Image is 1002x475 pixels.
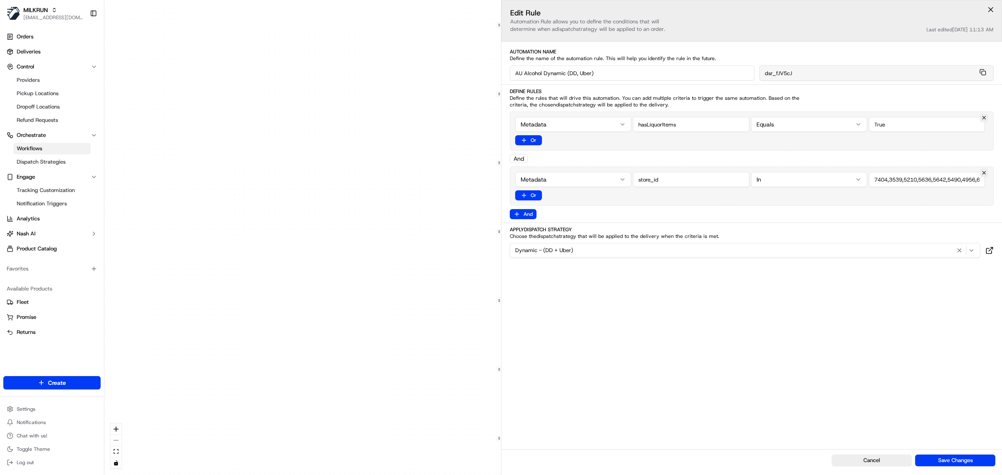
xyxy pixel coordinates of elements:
[510,209,536,219] button: And
[3,129,101,142] button: Orchestrate
[17,158,66,166] span: Dispatch Strategies
[59,207,101,213] a: Powered byPylon
[17,130,23,136] img: 1736555255976-a54dd68f-1ca7-489b-9aae-adbdc363a1c4
[3,60,101,73] button: Control
[8,109,56,115] div: Past conversations
[17,432,47,439] span: Chat with us!
[111,457,121,469] button: toggle interactivity
[633,117,749,132] input: Key
[13,88,91,99] a: Pickup Locations
[510,48,994,55] label: Automation Name
[8,80,23,95] img: 1736555255976-a54dd68f-1ca7-489b-9aae-adbdc363a1c4
[17,48,40,56] span: Deliveries
[22,54,150,63] input: Got a question? Start typing here...
[71,187,77,194] div: 💻
[23,6,48,14] button: MILKRUN
[13,198,91,210] a: Notification Triggers
[17,313,36,321] span: Promise
[8,33,152,47] p: Welcome 👋
[74,152,91,159] span: [DATE]
[3,296,101,309] button: Fleet
[38,80,137,88] div: Start new chat
[510,55,800,62] span: Define the name of the automation rule. This will help you identify the rule in the future.
[7,313,97,321] a: Promise
[3,443,101,455] button: Toggle Theme
[17,145,42,152] span: Workflows
[13,74,91,86] a: Providers
[48,379,66,387] span: Create
[3,403,101,415] button: Settings
[3,242,101,255] a: Product Catalog
[5,183,67,198] a: 📗Knowledge Base
[832,455,912,466] button: Cancel
[8,8,25,25] img: Nash
[17,76,40,84] span: Providers
[111,446,121,457] button: fit view
[17,446,50,452] span: Toggle Theme
[17,298,29,306] span: Fleet
[510,9,724,17] h2: Edit Rule
[3,170,101,184] button: Engage
[17,116,58,124] span: Refund Requests
[26,129,68,136] span: [PERSON_NAME]
[915,455,995,466] button: Save Changes
[3,417,101,428] button: Notifications
[3,3,86,23] button: MILKRUNMILKRUN[EMAIL_ADDRESS][DOMAIN_NAME]
[7,298,97,306] a: Fleet
[3,45,101,58] a: Deliveries
[17,406,35,412] span: Settings
[3,430,101,442] button: Chat with us!
[3,212,101,225] a: Analytics
[515,247,573,254] span: Dynamic - (DD + Uber)
[3,376,101,389] button: Create
[633,172,749,187] input: Key
[129,107,152,117] button: See all
[13,184,91,196] a: Tracking Customization
[7,328,97,336] a: Returns
[142,82,152,92] button: Start new chat
[17,187,64,195] span: Knowledge Base
[111,424,121,435] button: zoom in
[17,200,67,207] span: Notification Triggers
[510,233,800,240] span: Choose the dispatch strategy that will be applied to the delivery when the criteria is met.
[3,262,101,275] div: Favorites
[3,457,101,468] button: Log out
[3,326,101,339] button: Returns
[26,152,68,159] span: [PERSON_NAME]
[3,227,101,240] button: Nash AI
[17,459,34,466] span: Log out
[69,129,72,136] span: •
[7,7,20,20] img: MILKRUN
[3,30,101,43] a: Orders
[8,144,22,157] img: Jett Coates
[83,207,101,213] span: Pylon
[869,172,985,187] input: Value
[23,14,83,21] span: [EMAIL_ADDRESS][DOMAIN_NAME]
[69,152,72,159] span: •
[17,328,35,336] span: Returns
[510,154,528,163] div: And
[13,114,91,126] a: Refund Requests
[67,183,137,198] a: 💻API Documentation
[510,226,994,233] label: Apply Dispatch Strategy
[74,129,91,136] span: [DATE]
[17,103,60,111] span: Dropoff Locations
[13,156,91,168] a: Dispatch Strategies
[17,90,58,97] span: Pickup Locations
[17,33,33,40] span: Orders
[869,117,985,132] input: Value
[17,230,35,237] span: Nash AI
[8,187,15,194] div: 📗
[17,173,35,181] span: Engage
[17,419,46,426] span: Notifications
[510,95,800,108] span: Define the rules that will drive this automation. You can add multiple criteria to trigger the sa...
[3,282,101,296] div: Available Products
[17,63,34,71] span: Control
[515,190,542,200] button: Or
[18,80,33,95] img: 9188753566659_6852d8bf1fb38e338040_72.png
[926,26,993,33] div: Last edited [DATE] 11:13 AM
[38,88,115,95] div: We're available if you need us!
[510,18,724,33] p: Automation Rule allows you to define the conditions that will determine when a dispatch strategy ...
[13,143,91,154] a: Workflows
